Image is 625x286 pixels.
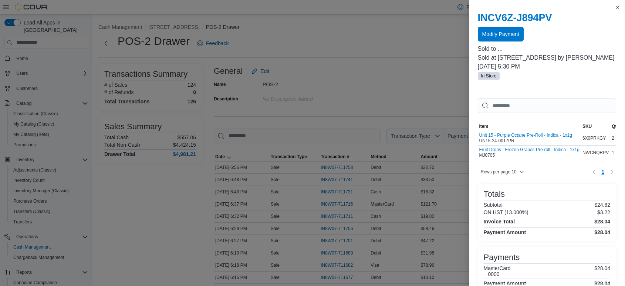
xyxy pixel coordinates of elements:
[484,265,511,271] h6: MasterCard
[610,134,621,143] div: 2
[582,150,609,156] span: NWCNQRPV
[582,123,592,129] span: SKU
[594,229,610,235] h4: $28.04
[479,147,580,158] div: MJ0705
[478,98,616,113] input: This is a search bar. As you type, the results lower in the page will automatically filter.
[478,12,616,24] h2: INCV6Z-J894PV
[479,133,572,144] div: UN15-24-0017PR
[598,166,607,178] ul: Pagination for table: MemoryTable from EuiInMemoryTable
[607,167,616,176] button: Next page
[594,219,610,225] h4: $28.04
[594,265,610,277] p: $28.04
[589,166,616,178] nav: Pagination for table: MemoryTable from EuiInMemoryTable
[481,73,497,79] span: In Store
[484,229,526,235] h4: Payment Amount
[488,271,511,277] h6: 0000
[598,166,607,178] button: Page 1 of 1
[484,190,505,199] h3: Totals
[484,202,503,208] h6: Subtotal
[481,169,517,175] span: Rows per page : 10
[478,44,616,53] p: Sold to ...
[479,123,489,129] span: Item
[594,202,610,208] p: $24.82
[478,72,500,80] span: In Store
[482,30,519,38] span: Modify Payment
[479,133,572,138] button: Unit 15 - Purple Octane Pre-Roll - Indica - 1x1g
[601,168,604,176] span: 1
[610,148,621,157] div: 1
[484,219,515,225] h4: Invoice Total
[589,167,598,176] button: Previous page
[478,27,524,41] button: Modify Payment
[478,62,616,71] p: [DATE] 5:30 PM
[478,53,616,62] p: Sold at [STREET_ADDRESS] by [PERSON_NAME]
[582,135,606,141] span: 6X0PRKGY
[484,209,528,215] h6: ON HST (13.000%)
[479,147,580,152] button: Fruit Drops - Frozen Grapes Pre-roll - Indica - 1x1g
[478,122,581,131] button: Item
[612,123,619,129] span: Qty
[613,3,622,12] button: Close this dialog
[484,253,520,262] h3: Payments
[610,122,621,131] button: Qty
[597,209,610,215] p: $3.22
[478,167,527,176] button: Rows per page:10
[581,122,610,131] button: SKU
